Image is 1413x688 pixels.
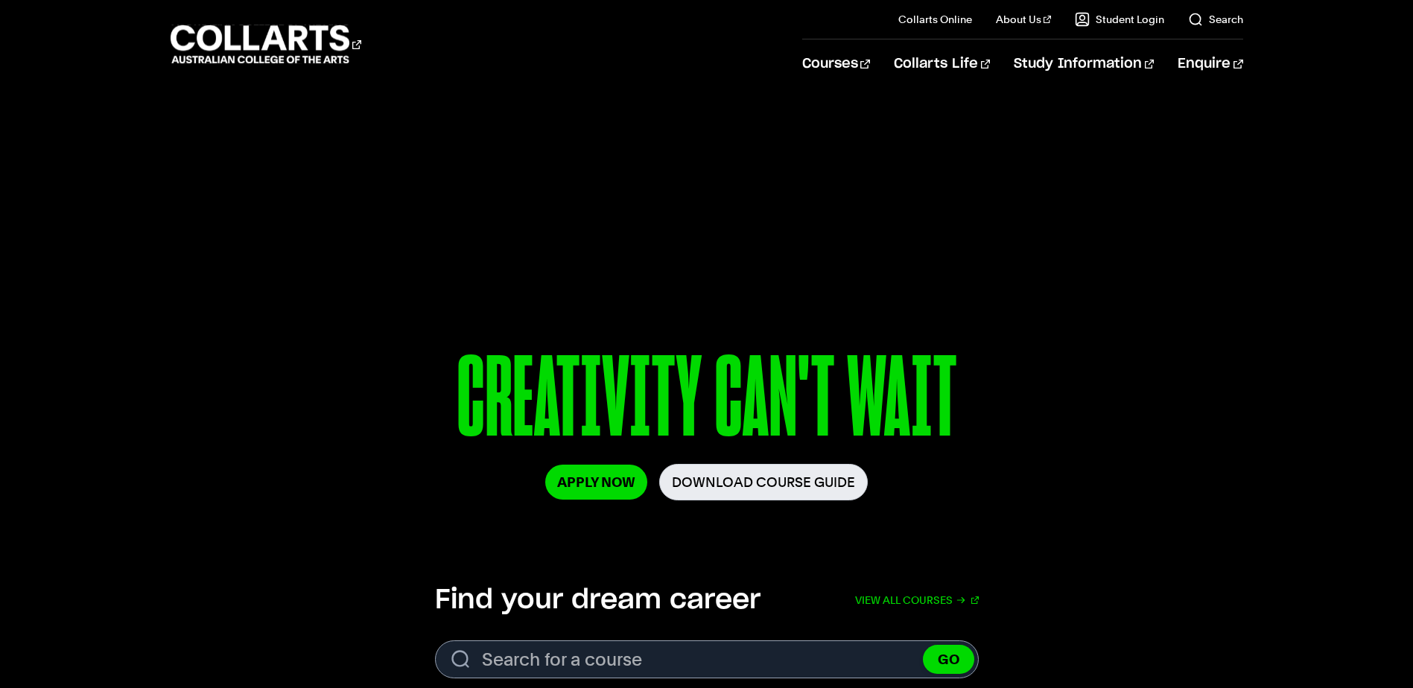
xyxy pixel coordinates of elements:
a: Collarts Online [898,12,972,27]
a: Collarts Life [894,39,990,89]
a: Download Course Guide [659,464,868,500]
a: View all courses [855,584,979,617]
a: Apply Now [545,465,647,500]
input: Search for a course [435,640,979,678]
a: Study Information [1014,39,1154,89]
a: Search [1188,12,1243,27]
div: Go to homepage [171,23,361,66]
p: CREATIVITY CAN'T WAIT [290,341,1123,464]
a: Enquire [1178,39,1242,89]
form: Search [435,640,979,678]
a: Courses [802,39,870,89]
a: About Us [996,12,1051,27]
h2: Find your dream career [435,584,761,617]
button: GO [923,645,974,674]
a: Student Login [1075,12,1164,27]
